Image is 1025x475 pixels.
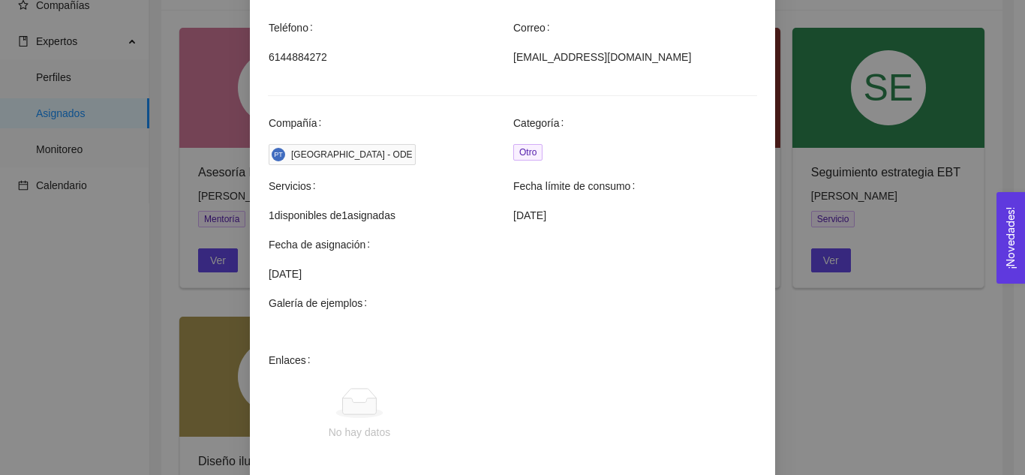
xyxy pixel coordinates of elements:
[269,115,327,131] span: Compañía
[513,178,641,194] span: Fecha límite de consumo
[513,115,570,131] span: Categoría
[996,192,1025,284] button: Open Feedback Widget
[269,295,373,311] span: Galería de ejemplos
[269,49,512,65] span: 6144884272
[513,49,756,65] span: [EMAIL_ADDRESS][DOMAIN_NAME]
[329,424,391,440] div: No hay datos
[513,144,543,161] span: Otro
[513,20,556,36] span: Correo
[269,236,376,253] span: Fecha de asignación
[291,147,413,162] div: [GEOGRAPHIC_DATA] - ODE
[269,178,322,194] span: Servicios
[269,266,756,282] span: [DATE]
[269,207,512,224] span: 1 disponibles de 1 asignadas
[269,20,319,36] span: Teléfono
[513,207,756,224] span: [DATE]
[274,152,283,158] span: PT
